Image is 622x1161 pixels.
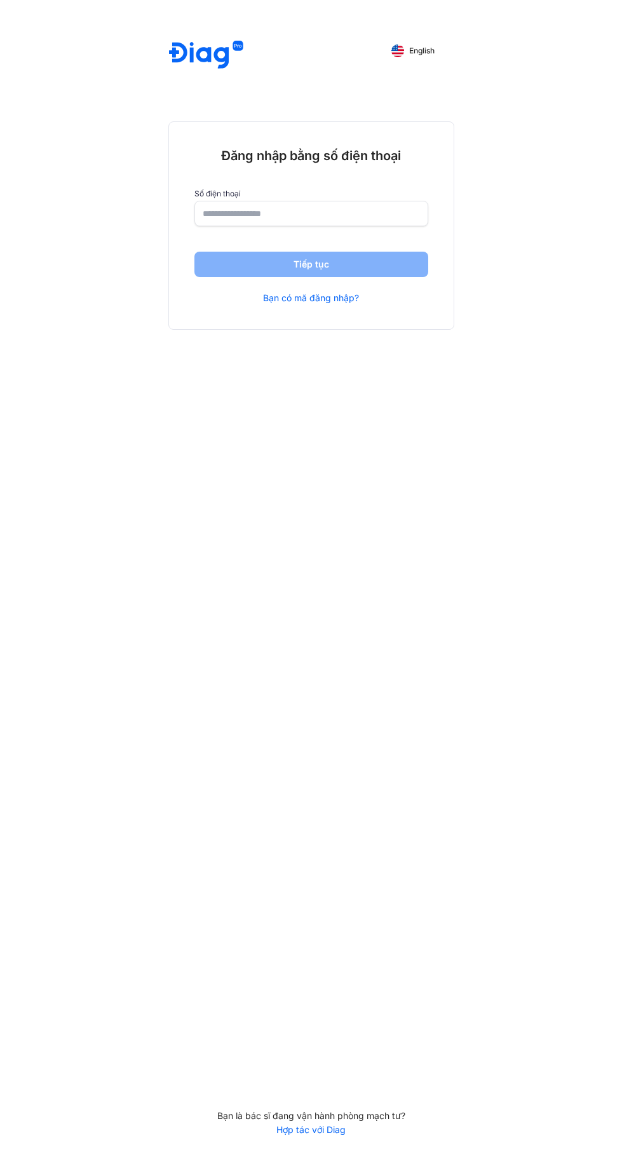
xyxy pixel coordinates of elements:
button: English [382,41,443,61]
a: Hợp tác với Diag [168,1124,454,1136]
img: English [391,44,404,57]
span: English [409,46,435,55]
a: Bạn có mã đăng nhập? [263,292,359,304]
label: Số điện thoại [194,189,428,198]
div: Bạn là bác sĩ đang vận hành phòng mạch tư? [168,1110,454,1122]
img: logo [169,41,243,71]
div: Đăng nhập bằng số điện thoại [194,147,428,164]
button: Tiếp tục [194,252,428,277]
